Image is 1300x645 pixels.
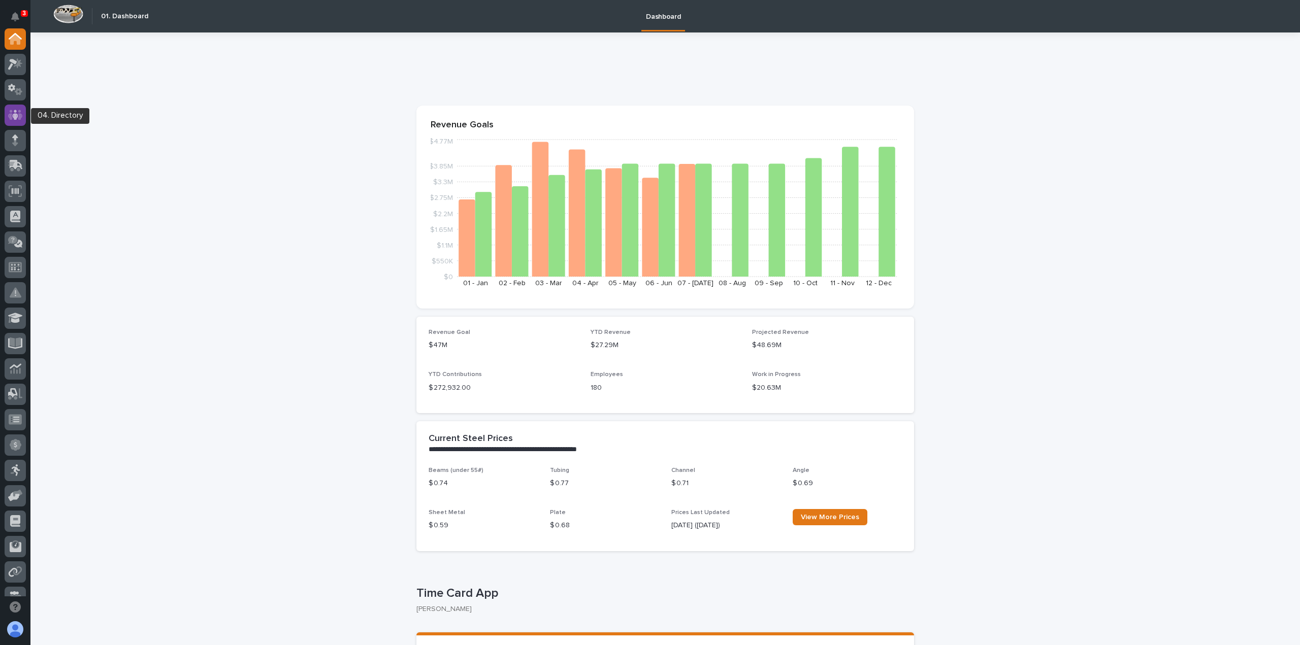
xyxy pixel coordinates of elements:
p: Welcome 👋 [10,40,185,56]
tspan: $2.75M [430,194,453,201]
p: $ 0.59 [429,520,538,531]
p: $ 0.68 [550,520,659,531]
p: $ 272,932.00 [429,383,578,393]
a: View More Prices [793,509,867,525]
img: Stacker [10,10,30,30]
text: 11 - Nov [830,280,855,287]
text: 07 - [DATE] [677,280,713,287]
text: 06 - Jun [645,280,672,287]
span: YTD Revenue [591,329,631,335]
p: [DATE] ([DATE]) [671,520,781,531]
p: $ 0.69 [793,478,902,489]
tspan: $3.85M [429,163,453,170]
text: 12 - Dec [866,280,892,287]
span: YTD Contributions [429,371,482,378]
p: $27.29M [591,340,740,351]
p: $48.69M [752,340,902,351]
text: 04 - Apr [572,280,599,287]
p: Time Card App [416,586,910,601]
div: Start new chat [35,113,167,123]
span: Plate [550,510,566,516]
h2: Current Steel Prices [429,433,513,445]
span: Employees [591,371,623,378]
span: Prices Last Updated [671,510,730,516]
span: Projected Revenue [752,329,809,335]
a: 📖Help Docs [6,159,59,177]
span: View More Prices [801,514,859,521]
span: Tubing [550,467,569,473]
button: Open support chat [5,596,26,618]
h2: 01. Dashboard [101,12,148,21]
tspan: $0 [444,274,453,281]
button: users-avatar [5,619,26,640]
text: 05 - May [608,280,636,287]
span: Pylon [101,188,123,195]
p: Revenue Goals [431,120,900,131]
p: How can we help? [10,56,185,73]
div: We're available if you need us! [35,123,128,131]
p: $ 0.74 [429,478,538,489]
a: Powered byPylon [72,187,123,195]
p: $ 0.77 [550,478,659,489]
div: 📖 [10,164,18,172]
p: $ 0.71 [671,478,781,489]
tspan: $1.1M [437,242,453,249]
button: Notifications [5,6,26,27]
tspan: $1.65M [430,226,453,233]
text: 02 - Feb [499,280,526,287]
span: Angle [793,467,809,473]
button: Start new chat [173,116,185,128]
p: $47M [429,340,578,351]
tspan: $550K [432,257,453,264]
p: 3 [22,10,26,17]
span: Revenue Goal [429,329,470,335]
tspan: $3.3M [433,179,453,186]
text: 10 - Oct [793,280,818,287]
span: Channel [671,467,695,473]
span: Work in Progress [752,371,801,378]
p: $20.63M [752,383,902,393]
text: 09 - Sep [755,280,783,287]
span: Sheet Metal [429,510,465,516]
span: Help Docs [20,163,55,173]
tspan: $4.77M [429,138,453,145]
img: 1736555164131-43832dd5-751b-4058-ba23-39d91318e5a0 [10,113,28,131]
span: Beams (under 55#) [429,467,483,473]
text: 08 - Aug [719,280,746,287]
img: Workspace Logo [53,5,83,23]
text: 03 - Mar [535,280,562,287]
div: Notifications3 [13,12,26,28]
input: Clear [26,81,168,92]
text: 01 - Jan [463,280,488,287]
tspan: $2.2M [433,210,453,217]
p: 180 [591,383,740,393]
p: [PERSON_NAME] [416,605,906,614]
